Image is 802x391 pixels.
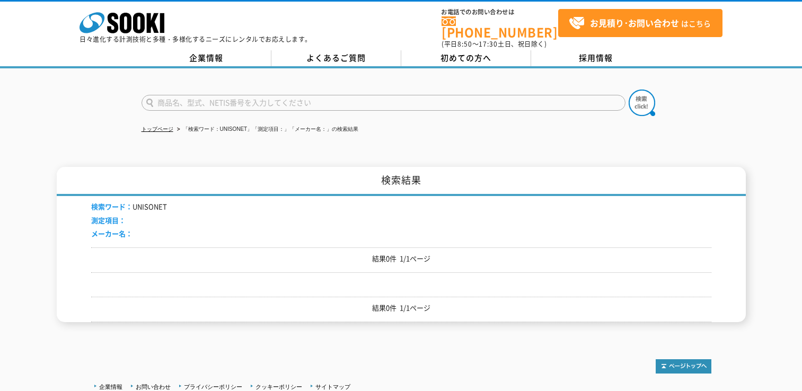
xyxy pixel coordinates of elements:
span: 測定項目： [91,215,126,225]
a: 企業情報 [142,50,271,66]
span: 初めての方へ [440,52,491,64]
img: btn_search.png [629,90,655,116]
a: プライバシーポリシー [184,384,242,390]
a: 初めての方へ [401,50,531,66]
a: 採用情報 [531,50,661,66]
a: よくあるご質問 [271,50,401,66]
a: クッキーポリシー [255,384,302,390]
span: (平日 ～ 土日、祝日除く) [442,39,547,49]
li: 「検索ワード：UNISONET」「測定項目：」「メーカー名：」の検索結果 [175,124,359,135]
span: 17:30 [479,39,498,49]
span: 8:50 [457,39,472,49]
p: 結果0件 1/1ページ [91,303,711,314]
span: メーカー名： [91,228,133,238]
strong: お見積り･お問い合わせ [590,16,679,29]
span: はこちら [569,15,711,31]
a: トップページ [142,126,173,132]
p: 日々進化する計測技術と多種・多様化するニーズにレンタルでお応えします。 [80,36,312,42]
li: UNISONET [91,201,167,212]
span: お電話でのお問い合わせは [442,9,558,15]
img: トップページへ [656,359,711,374]
p: 結果0件 1/1ページ [91,253,711,264]
a: お見積り･お問い合わせはこちら [558,9,722,37]
a: サイトマップ [315,384,350,390]
input: 商品名、型式、NETIS番号を入力してください [142,95,625,111]
a: 企業情報 [99,384,122,390]
a: [PHONE_NUMBER] [442,16,558,38]
h1: 検索結果 [57,167,746,196]
span: 検索ワード： [91,201,133,211]
a: お問い合わせ [136,384,171,390]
